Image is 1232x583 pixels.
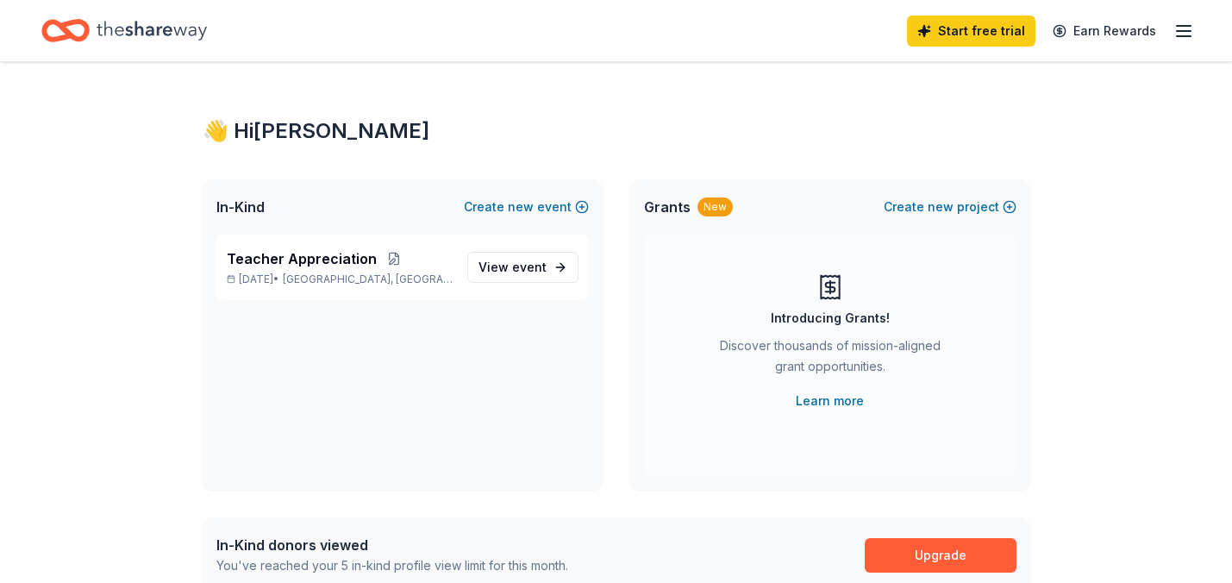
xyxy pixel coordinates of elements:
[644,197,691,217] span: Grants
[227,273,453,286] p: [DATE] •
[216,197,265,217] span: In-Kind
[41,10,207,51] a: Home
[467,252,578,283] a: View event
[203,117,1030,145] div: 👋 Hi [PERSON_NAME]
[508,197,534,217] span: new
[907,16,1035,47] a: Start free trial
[478,257,547,278] span: View
[283,273,453,286] span: [GEOGRAPHIC_DATA], [GEOGRAPHIC_DATA]
[227,248,377,269] span: Teacher Appreciation
[771,308,890,329] div: Introducing Grants!
[884,197,1016,217] button: Createnewproject
[865,538,1016,573] a: Upgrade
[796,391,864,411] a: Learn more
[512,260,547,274] span: event
[928,197,954,217] span: new
[1042,16,1166,47] a: Earn Rewards
[713,335,947,384] div: Discover thousands of mission-aligned grant opportunities.
[464,197,589,217] button: Createnewevent
[697,197,733,216] div: New
[216,555,568,576] div: You've reached your 5 in-kind profile view limit for this month.
[216,535,568,555] div: In-Kind donors viewed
